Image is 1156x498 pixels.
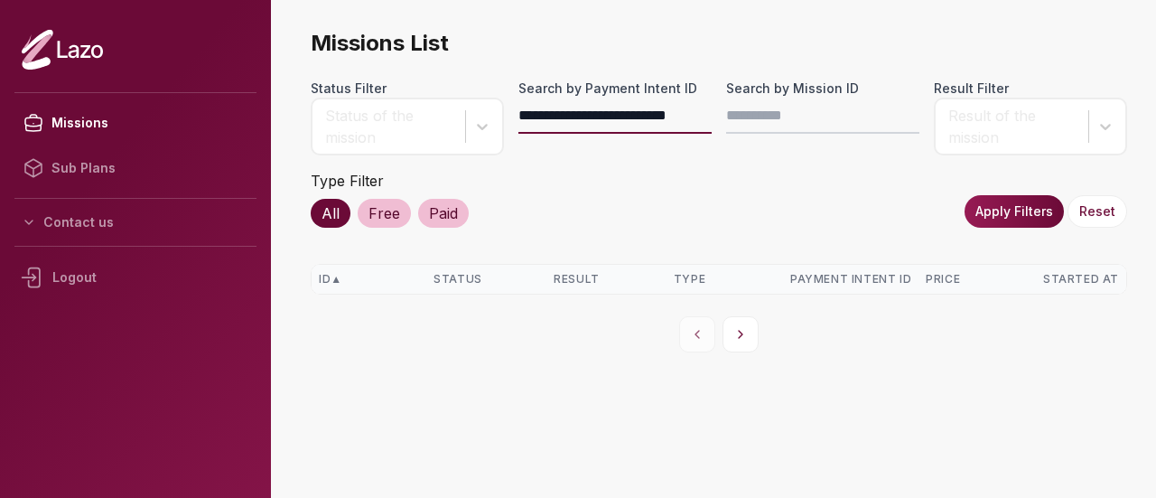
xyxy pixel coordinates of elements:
[433,272,539,287] div: Status
[554,272,658,287] div: Result
[418,199,469,228] div: Paid
[1067,195,1127,228] button: Reset
[311,80,504,98] label: Status Filter
[1043,272,1119,287] div: Started At
[948,105,1079,148] div: Result of the mission
[311,199,350,228] div: All
[926,272,1029,287] div: Price
[331,272,341,287] span: ▲
[14,206,256,239] button: Contact us
[674,272,776,287] div: Type
[965,195,1064,228] button: Apply Filters
[14,254,256,301] div: Logout
[325,105,456,148] div: Status of the mission
[722,316,759,352] button: Next page
[358,199,411,228] div: Free
[311,29,1127,58] span: Missions List
[790,272,911,287] div: Payment Intent ID
[934,80,1127,98] label: Result Filter
[14,100,256,146] a: Missions
[726,80,919,98] label: Search by Mission ID
[518,80,712,98] label: Search by Payment Intent ID
[14,146,256,191] a: Sub Plans
[319,272,419,287] div: ID
[311,172,384,190] label: Type Filter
